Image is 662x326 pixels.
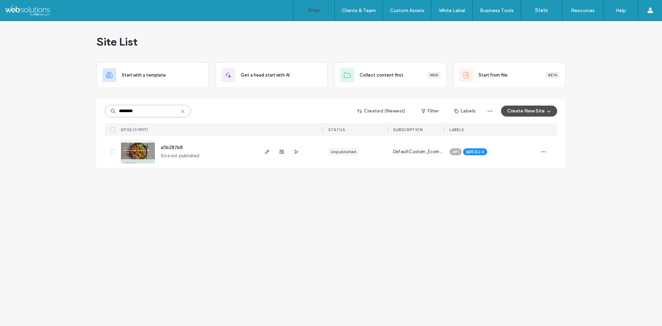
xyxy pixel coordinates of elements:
label: Clients & Team [342,8,376,13]
span: SITES (1/9917) [121,127,148,132]
div: Beta [545,72,560,78]
span: API [452,149,459,155]
label: Custom Assets [390,8,424,13]
div: Get a head start with AI [215,62,328,88]
div: Unpublished [331,149,356,155]
button: Labels [448,106,482,117]
label: Sites [308,7,320,13]
div: Start with a template [97,62,209,88]
label: Stats [535,7,548,13]
div: Collect content firstNew [334,62,447,88]
label: Business Tools [480,8,514,13]
span: SUBSCRIPTION [393,127,422,132]
span: Start with a template [122,72,166,79]
button: Created (Newest) [351,106,412,117]
span: DefaultCustom_Ecom_Advanced [393,148,444,155]
button: Filter [414,106,445,117]
a: a0b287b8 [161,145,183,150]
span: 編輯器2.0 [466,149,484,155]
span: Site List [97,35,138,49]
span: Get a head start with AI [241,72,290,79]
span: LABELS [450,127,464,132]
label: White Label [439,8,465,13]
span: Help [16,5,30,11]
span: Collect content first [360,72,403,79]
label: Help [616,8,626,13]
div: Start from fileBeta [453,62,565,88]
div: New [427,72,441,78]
button: Create New Site [501,106,557,117]
label: Resources [571,8,595,13]
span: Site not published [161,152,200,159]
span: STATUS [328,127,345,132]
span: Start from file [479,72,508,79]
